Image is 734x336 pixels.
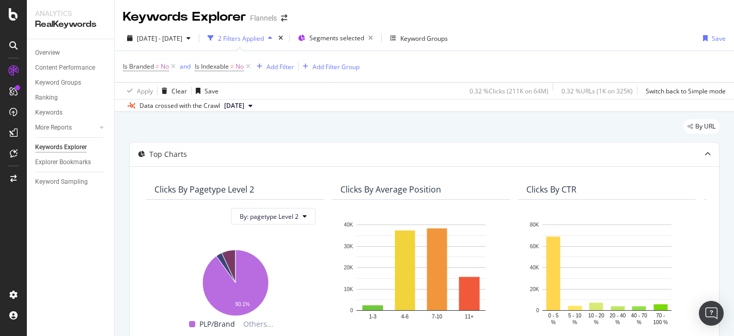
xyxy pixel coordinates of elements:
div: Clear [171,87,187,95]
div: Keyword Sampling [35,177,88,187]
div: Switch back to Simple mode [646,87,726,95]
text: 90.1% [235,301,249,307]
div: Flannels [250,13,277,23]
button: Segments selected [294,30,377,46]
span: PLP/Brand [199,318,235,330]
div: and [180,62,191,71]
span: Is Indexable [195,62,229,71]
text: 11+ [465,314,474,319]
div: More Reports [35,122,72,133]
div: Add Filter Group [313,62,360,71]
text: 5 - 10 [568,313,582,318]
div: Ranking [35,92,58,103]
span: Segments selected [309,34,364,42]
button: Switch back to Simple mode [642,83,726,99]
button: 2 Filters Applied [204,30,276,46]
a: Keyword Groups [35,77,107,88]
text: % [615,319,620,325]
div: Keywords Explorer [123,8,246,26]
text: 10K [344,286,353,292]
text: 40K [530,265,539,270]
a: Ranking [35,92,107,103]
button: Apply [123,83,153,99]
div: Explorer Bookmarks [35,157,91,168]
text: 7-10 [432,314,442,319]
text: 4-6 [401,314,409,319]
button: Clear [158,83,187,99]
button: [DATE] [220,100,257,112]
div: Keyword Groups [35,77,81,88]
a: Keyword Sampling [35,177,107,187]
div: 0.32 % URLs ( 1K on 325K ) [561,87,633,95]
span: No [236,59,244,74]
div: Clicks By pagetype Level 2 [154,184,254,195]
text: % [572,319,577,325]
div: Clicks By Average Position [340,184,441,195]
button: By: pagetype Level 2 [231,208,316,225]
text: 10 - 20 [588,313,605,318]
span: By: pagetype Level 2 [240,212,299,221]
span: = [230,62,234,71]
button: Save [192,83,218,99]
button: Save [699,30,726,46]
svg: A chart. [154,244,316,318]
text: 100 % [653,319,668,325]
button: [DATE] - [DATE] [123,30,195,46]
div: times [276,33,285,43]
div: legacy label [683,119,720,134]
text: % [637,319,642,325]
text: 20K [530,286,539,292]
text: 40K [344,222,353,228]
span: Is Branded [123,62,154,71]
text: 0 [536,308,539,313]
div: Clicks By CTR [526,184,576,195]
div: 0.32 % Clicks ( 211K on 64M ) [470,87,549,95]
text: 80K [530,222,539,228]
div: Keyword Groups [400,34,448,43]
button: Add Filter [253,60,294,73]
svg: A chart. [340,219,502,327]
text: 0 [350,308,353,313]
div: Open Intercom Messenger [699,301,724,326]
text: 70 - [656,313,665,318]
div: Top Charts [149,149,187,159]
text: 0 - 5 [548,313,558,318]
div: Save [205,87,218,95]
span: = [155,62,159,71]
text: 40 - 70 [631,313,648,318]
div: Save [712,34,726,43]
text: % [594,319,599,325]
div: arrow-right-arrow-left [281,14,287,22]
div: Analytics [35,8,106,19]
text: 60K [530,244,539,249]
text: 20 - 40 [610,313,626,318]
div: Keywords [35,107,63,118]
div: Keywords Explorer [35,142,87,153]
a: Overview [35,47,107,58]
div: Content Performance [35,62,95,73]
span: By URL [695,123,715,130]
a: More Reports [35,122,97,133]
a: Keywords Explorer [35,142,107,153]
text: 1-3 [369,314,377,319]
span: [DATE] - [DATE] [137,34,182,43]
div: Apply [137,87,153,95]
span: Others... [239,318,277,330]
div: Data crossed with the Crawl [139,101,220,110]
text: 20K [344,265,353,270]
button: Keyword Groups [386,30,452,46]
span: 2025 Jul. 31st [224,101,244,110]
a: Content Performance [35,62,107,73]
div: 2 Filters Applied [218,34,264,43]
span: No [161,59,169,74]
svg: A chart. [526,219,688,327]
a: Explorer Bookmarks [35,157,107,168]
button: and [180,61,191,71]
a: Keywords [35,107,107,118]
div: Add Filter [267,62,294,71]
text: 30K [344,244,353,249]
button: Add Filter Group [299,60,360,73]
